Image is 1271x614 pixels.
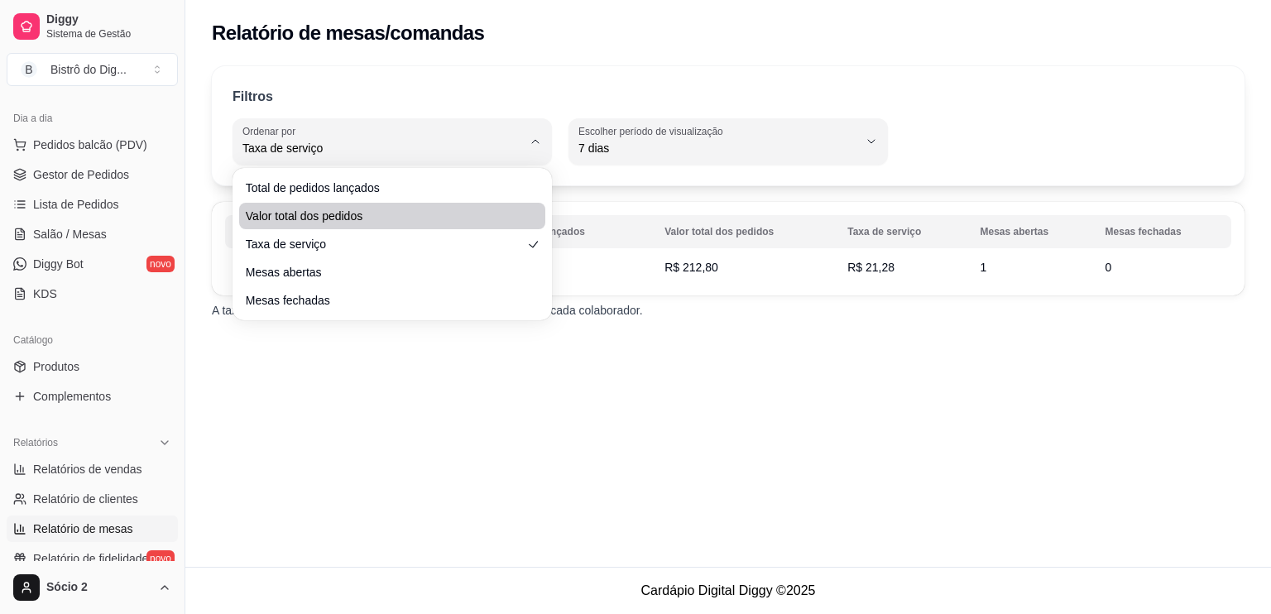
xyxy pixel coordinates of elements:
th: Garçom [225,215,451,248]
span: Salão / Mesas [33,226,107,242]
label: Ordenar por [242,124,301,138]
span: Total de pedidos lançados [246,180,522,196]
footer: Cardápio Digital Diggy © 2025 [185,567,1271,614]
p: A taxa de serviço é calculada pelas mesas que foram abertas por cada colaborador. [212,302,1245,319]
span: 1 [980,261,986,274]
th: Mesas abertas [970,215,1095,248]
span: Sócio 2 [46,580,151,595]
label: Escolher período de visualização [578,124,728,138]
p: Filtros [233,87,273,107]
span: Gestor de Pedidos [33,166,129,183]
span: Diggy [46,12,171,27]
span: Relatório de mesas [33,520,133,537]
span: Produtos [33,358,79,375]
span: Relatório de fidelidade [33,550,148,567]
span: Relatórios de vendas [33,461,142,477]
span: Mesas fechadas [246,292,522,309]
th: Taxa de serviço [837,215,970,248]
span: Taxa de serviço [246,236,522,252]
div: Catálogo [7,327,178,353]
span: B [21,61,37,78]
span: Complementos [33,388,111,405]
span: Lista de Pedidos [33,196,119,213]
span: Taxa de serviço [242,140,522,156]
div: Bistrô do Dig ... [50,61,127,78]
th: Total de pedidos lançados [451,215,655,248]
span: Sistema de Gestão [46,27,171,41]
span: KDS [33,285,57,302]
span: Pedidos balcão (PDV) [33,137,147,153]
span: Relatório de clientes [33,491,138,507]
span: Relatórios [13,436,58,449]
button: Select a team [7,53,178,86]
span: R$ 21,28 [847,261,894,274]
th: Mesas fechadas [1096,215,1231,248]
span: R$ 212,80 [664,261,718,274]
span: 0 [1106,261,1112,274]
span: Valor total dos pedidos [246,208,522,224]
h2: Relatório de mesas/comandas [212,20,484,46]
span: Diggy Bot [33,256,84,272]
span: 7 dias [578,140,858,156]
th: Valor total dos pedidos [655,215,837,248]
span: Mesas abertas [246,264,522,281]
div: Dia a dia [7,105,178,132]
